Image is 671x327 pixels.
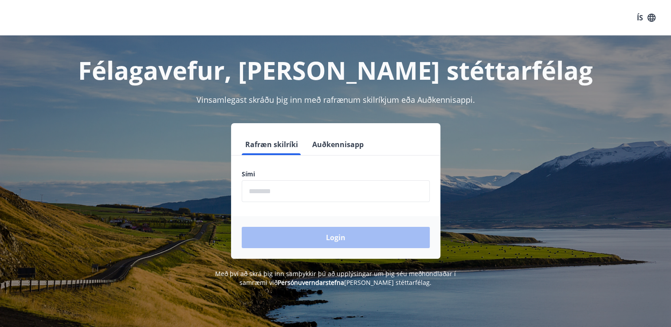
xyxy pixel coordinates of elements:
h1: Félagavefur, [PERSON_NAME] stéttarfélag [27,53,644,87]
label: Sími [242,170,430,179]
button: ÍS [632,10,660,26]
a: Persónuverndarstefna [278,278,344,287]
button: Rafræn skilríki [242,134,302,155]
span: Vinsamlegast skráðu þig inn með rafrænum skilríkjum eða Auðkennisappi. [196,94,475,105]
span: Með því að skrá þig inn samþykkir þú að upplýsingar um þig séu meðhöndlaðar í samræmi við [PERSON... [215,269,456,287]
button: Auðkennisapp [309,134,367,155]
